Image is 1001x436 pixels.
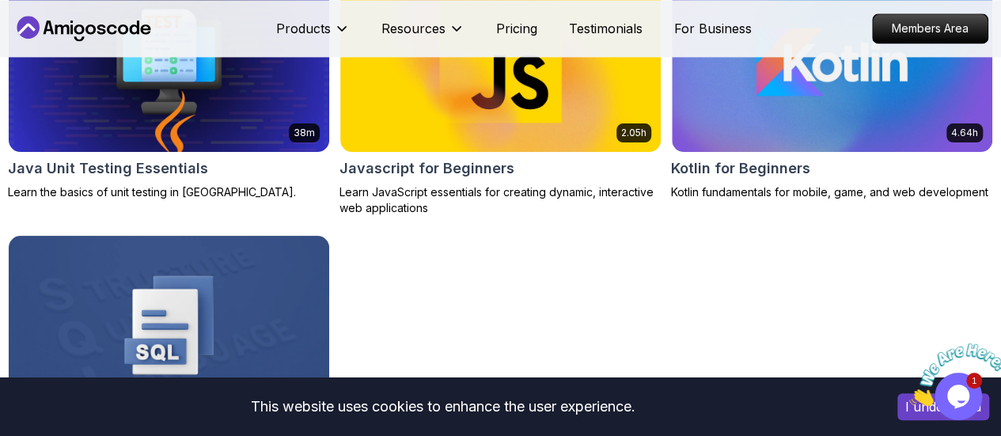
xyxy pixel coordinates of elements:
[8,157,208,180] h2: Java Unit Testing Essentials
[12,389,874,424] div: This website uses cookies to enhance the user experience.
[903,337,1001,412] iframe: chat widget
[873,14,988,43] p: Members Area
[671,184,993,200] p: Kotlin fundamentals for mobile, game, and web development
[276,19,350,51] button: Products
[381,19,446,38] p: Resources
[6,6,104,69] img: Chat attention grabber
[496,19,537,38] a: Pricing
[951,127,978,139] p: 4.64h
[339,157,514,180] h2: Javascript for Beginners
[872,13,988,44] a: Members Area
[339,184,662,216] p: Learn JavaScript essentials for creating dynamic, interactive web applications
[621,127,646,139] p: 2.05h
[294,127,315,139] p: 38m
[9,236,329,415] img: Up and Running with SQL and Databases card
[671,157,810,180] h2: Kotlin for Beginners
[8,184,330,200] p: Learn the basics of unit testing in [GEOGRAPHIC_DATA].
[276,19,331,38] p: Products
[897,393,989,420] button: Accept cookies
[381,19,464,51] button: Resources
[674,19,752,38] a: For Business
[569,19,643,38] a: Testimonials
